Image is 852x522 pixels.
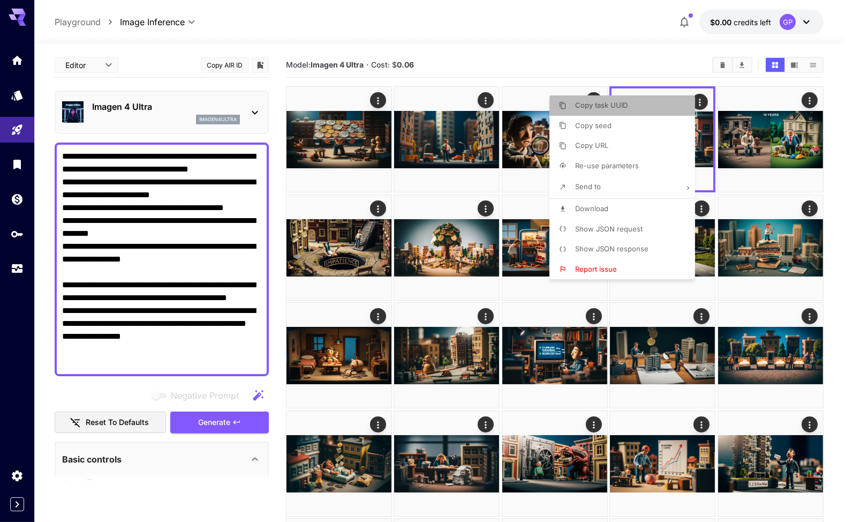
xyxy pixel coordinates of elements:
span: Send to [575,182,601,191]
span: Show JSON request [575,225,643,233]
span: Copy URL [575,141,608,150]
span: Report issue [575,265,617,273]
span: Download [575,204,608,213]
span: Show JSON response [575,244,649,253]
span: Copy task UUID [575,101,628,109]
span: Re-use parameters [575,161,639,170]
span: Copy seed [575,121,612,130]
